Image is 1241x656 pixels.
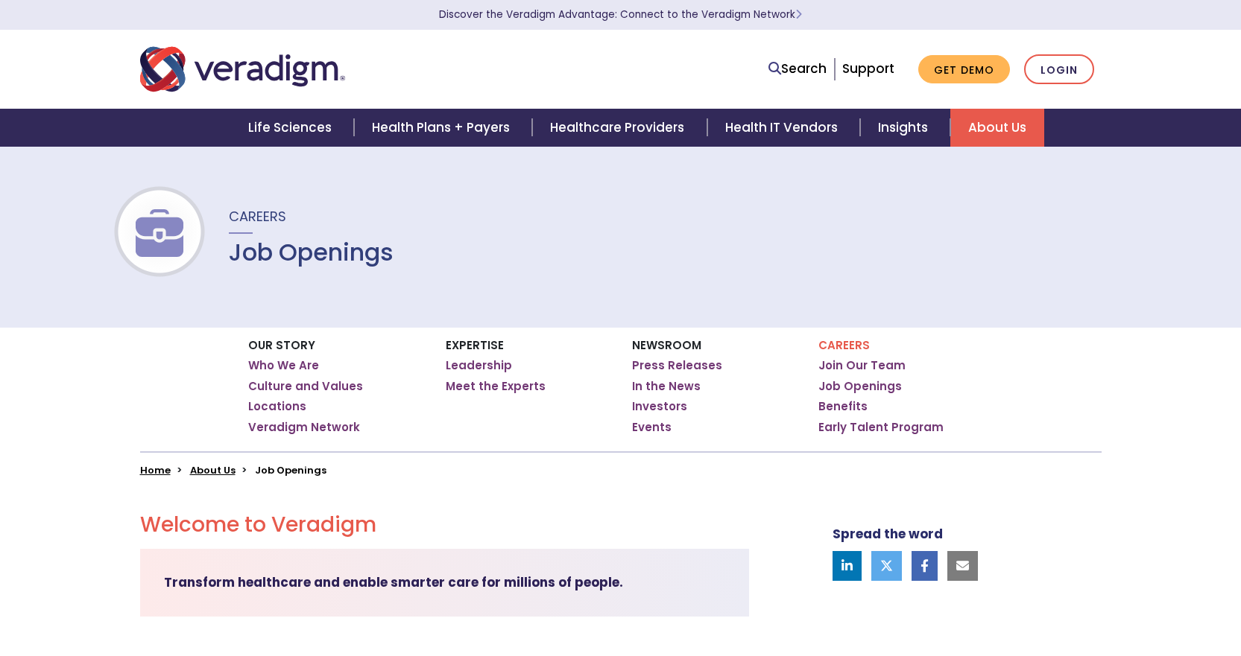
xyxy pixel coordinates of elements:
span: Learn More [795,7,802,22]
a: Support [842,60,894,77]
a: Insights [860,109,950,147]
a: Search [768,59,827,79]
a: In the News [632,379,701,394]
a: Locations [248,399,306,414]
a: Investors [632,399,687,414]
h1: Job Openings [229,238,394,267]
a: Join Our Team [818,358,906,373]
a: Events [632,420,672,435]
a: Who We Are [248,358,319,373]
a: Health Plans + Payers [354,109,532,147]
a: Veradigm Network [248,420,360,435]
a: Job Openings [818,379,902,394]
h2: Welcome to Veradigm [140,512,749,538]
img: Veradigm logo [140,45,345,94]
a: Benefits [818,399,868,414]
a: Discover the Veradigm Advantage: Connect to the Veradigm NetworkLearn More [439,7,802,22]
a: Meet the Experts [446,379,546,394]
strong: Spread the word [833,525,943,543]
a: Press Releases [632,358,722,373]
strong: Transform healthcare and enable smarter care for millions of people. [164,573,623,591]
a: About Us [950,109,1044,147]
a: Life Sciences [230,109,354,147]
a: Health IT Vendors [707,109,860,147]
a: Healthcare Providers [532,109,707,147]
a: Login [1024,54,1094,85]
a: Culture and Values [248,379,363,394]
a: Leadership [446,358,512,373]
a: Home [140,463,171,477]
a: Early Talent Program [818,420,944,435]
span: Careers [229,207,286,226]
a: Get Demo [918,55,1010,84]
a: About Us [190,463,236,477]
